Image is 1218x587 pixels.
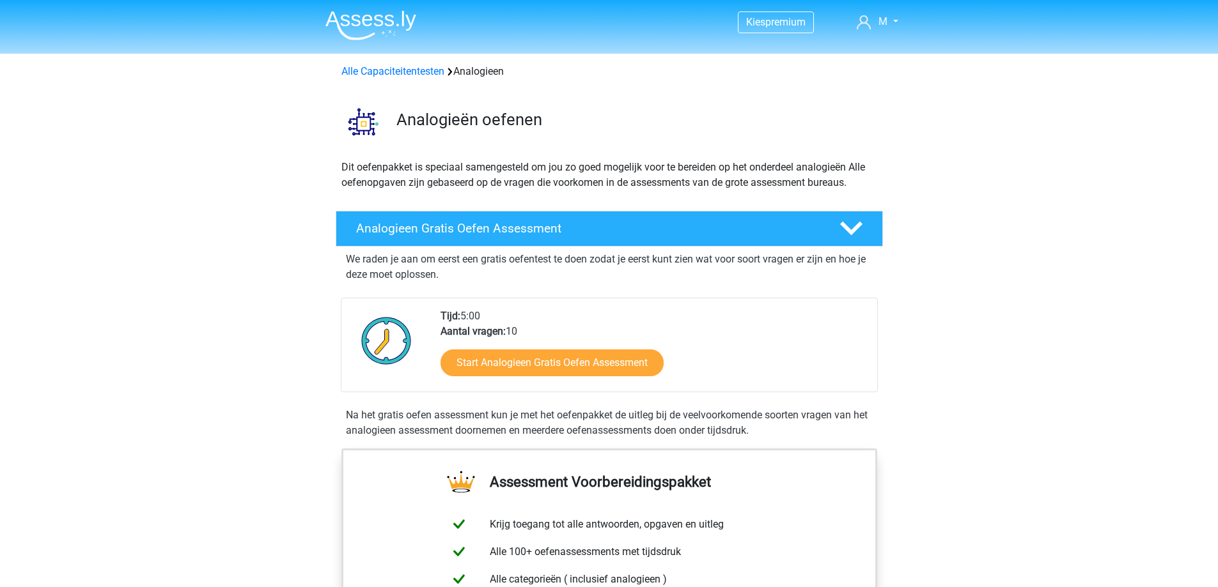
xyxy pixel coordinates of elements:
[336,64,882,79] div: Analogieen
[878,15,887,27] span: M
[431,309,877,392] div: 5:00 10
[356,221,819,236] h4: Analogieen Gratis Oefen Assessment
[341,160,877,190] p: Dit oefenpakket is speciaal samengesteld om jou zo goed mogelijk voor te bereiden op het onderdee...
[354,309,419,372] img: Klok
[331,211,888,247] a: Analogieen Gratis Oefen Assessment
[341,408,878,438] div: Na het gratis oefen assessment kun je met het oefenpakket de uitleg bij de veelvoorkomende soorte...
[441,349,664,376] a: Start Analogieen Gratis Oefen Assessment
[441,310,460,322] b: Tijd:
[396,110,873,130] h3: Analogieën oefenen
[746,16,765,28] span: Kies
[341,65,444,77] a: Alle Capaciteitentesten
[336,95,391,149] img: analogieen
[441,325,506,337] b: Aantal vragen:
[738,13,813,31] a: Kiespremium
[346,252,873,282] p: We raden je aan om eerst een gratis oefentest te doen zodat je eerst kunt zien wat voor soort vra...
[325,10,416,40] img: Assessly
[852,14,903,29] a: M
[765,16,806,28] span: premium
